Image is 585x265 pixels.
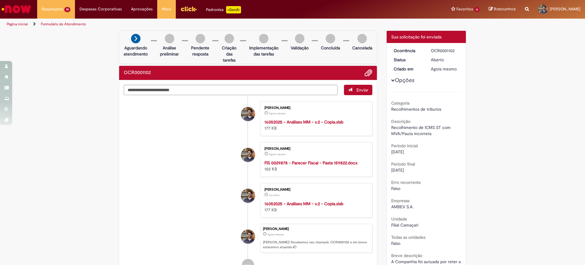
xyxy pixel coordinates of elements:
[391,235,425,240] b: Todas as unidades
[264,188,366,192] div: [PERSON_NAME]
[7,22,28,27] a: Página inicial
[391,198,409,203] b: Empresas
[389,57,427,63] dt: Status
[264,119,343,125] a: 16052025 - Análises MM - v.2 - Copia.xlsb
[269,112,285,115] time: 28/09/2025 19:15:12
[391,216,407,222] b: Unidade
[391,143,418,149] b: Período inicial
[160,45,179,57] p: Análise preliminar
[269,152,285,156] span: Agora mesmo
[225,34,234,43] img: img-circle-grey.png
[264,106,366,110] div: [PERSON_NAME]
[269,193,279,197] span: 3m atrás
[249,45,278,57] p: Implementação das tarefas
[269,112,285,115] span: Agora mesmo
[268,233,284,236] time: 28/09/2025 19:15:12
[391,161,415,167] b: Período final
[431,57,459,63] div: Aberto
[131,6,153,12] span: Aprovações
[389,48,427,54] dt: Ocorrência
[391,119,410,124] b: Descrição
[344,85,372,95] button: Enviar
[264,119,366,131] div: 177 KB
[431,48,459,54] div: OCR0001102
[264,160,357,166] a: FIS 0029878 - Parecer Fiscal - Pasta 159822.docx
[391,180,421,185] b: Erro recorrente
[264,160,366,172] div: 102 KB
[241,107,255,121] div: Murilo Lima Rodrigues De Moraes
[391,106,441,112] span: Recolhimentos de tributos
[391,253,422,258] b: Breve descrição
[269,193,279,197] time: 28/09/2025 19:12:18
[291,45,309,51] p: Validação
[1,3,32,15] img: ServiceNow
[264,201,343,206] a: 16052025 - Análises MM - v.2 - Copia.xlsb
[431,66,457,72] span: Agora mesmo
[124,85,338,95] textarea: Digite sua mensagem aqui...
[259,34,268,43] img: img-circle-grey.png
[241,148,255,162] div: Murilo Lima Rodrigues De Moraes
[489,6,516,12] a: Rascunhos
[5,19,385,30] ul: Trilhas de página
[264,201,366,213] div: 177 KB
[124,70,151,76] h2: OCR0001102 Histórico de tíquete
[391,100,409,106] b: Categoria
[264,147,366,151] div: [PERSON_NAME]
[241,189,255,203] div: Murilo Lima Rodrigues De Moraes
[391,186,400,191] span: Falso
[162,6,171,12] span: More
[391,125,452,136] span: Recolhimento de ICMS ST com MVA/Pauta incorreta
[321,45,340,51] p: Concluída
[268,233,284,236] span: Agora mesmo
[80,6,122,12] span: Despesas Corporativas
[391,167,404,173] span: [DATE]
[206,6,241,13] div: Padroniza
[263,240,369,249] p: [PERSON_NAME]! Recebemos seu chamado OCR0001102 e em breve estaremos atuando.
[269,152,285,156] time: 28/09/2025 19:15:09
[326,34,335,43] img: img-circle-grey.png
[295,34,304,43] img: img-circle-grey.png
[222,45,237,63] p: Criação das tarefas
[196,34,205,43] img: img-circle-grey.png
[191,45,209,57] p: Pendente resposta
[124,224,372,253] li: Murilo Lima Rodrigues De Moraes
[64,7,70,12] span: 14
[456,6,473,12] span: Favoritos
[474,7,480,12] span: 6
[352,45,372,51] p: Cancelada
[391,241,400,246] span: Falso
[391,222,418,228] span: Filial Camaçari
[494,6,516,12] span: Rascunhos
[180,4,197,13] img: click_logo_yellow_360x200.png
[131,34,140,43] img: arrow-next.png
[263,227,369,231] div: [PERSON_NAME]
[241,230,255,244] div: Murilo Lima Rodrigues De Moraes
[391,204,413,209] span: AMBEV S.A.
[431,66,459,72] div: 28/09/2025 19:15:12
[389,66,427,72] dt: Criado em
[41,22,86,27] a: Formulário de Atendimento
[391,34,441,40] span: Sua solicitação foi enviada
[550,6,580,12] span: [PERSON_NAME]
[42,6,63,12] span: Requisições
[356,87,368,93] span: Enviar
[391,149,404,155] span: [DATE]
[124,45,148,57] p: Aguardando atendimento
[364,69,372,77] button: Adicionar anexos
[357,34,367,43] img: img-circle-grey.png
[165,34,174,43] img: img-circle-grey.png
[226,6,241,13] p: +GenAi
